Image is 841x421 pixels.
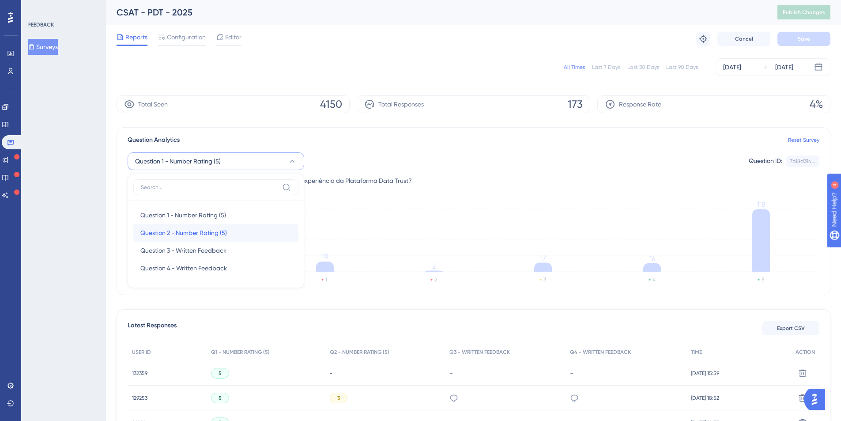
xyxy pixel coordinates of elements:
span: Question 3 - Written Feedback [140,245,226,256]
button: Question 3 - Written Feedback [133,242,298,259]
span: 129253 [132,394,147,402]
span: Question 1 - Number Rating (5) [135,156,221,167]
span: Latest Responses [128,320,177,336]
span: 132359 [132,370,147,377]
button: Save [777,32,830,46]
span: Q3 - WRITTEN FEEDBACK [449,349,510,356]
text: 4 [652,277,656,283]
span: Question 1 - Number Rating (5) [140,210,226,220]
div: All Times [564,64,585,71]
span: Question Analytics [128,135,180,145]
iframe: UserGuiding AI Assistant Launcher [804,386,830,413]
button: Question 1 - Number Rating (5) [128,152,304,170]
tspan: 118 [757,200,766,209]
span: [DATE] 18:52 [691,394,719,402]
span: TIME [691,349,702,356]
button: Question 1 - Number Rating (5) [133,206,298,224]
span: Q4 - WRITTEN FEEDBACK [570,349,631,356]
button: Surveys [28,39,58,55]
span: 4% [810,97,823,111]
button: Publish Changes [777,5,830,19]
tspan: 17 [540,254,546,262]
span: Export CSV [777,325,805,332]
span: [DATE] 15:59 [691,370,719,377]
tspan: 16 [649,254,655,263]
div: 4 [61,4,64,11]
div: [DATE] [723,62,741,72]
span: Total Responses [378,99,424,110]
div: CSAT - PDT - 2025 [117,6,755,19]
div: 7b18d314... [790,158,815,165]
button: Cancel [717,32,770,46]
button: Question 4 - Written Feedback [133,259,298,277]
div: [DATE] [775,62,793,72]
span: 5 [219,370,222,377]
span: Reports [125,32,147,42]
span: USER ID [132,349,151,356]
span: 5 [219,394,222,402]
span: - [330,370,332,377]
span: Response Rate [619,99,661,110]
span: Question 2 - Number Rating (5) [140,228,227,238]
span: Save [798,35,810,42]
span: Cancel [735,35,753,42]
div: Last 30 Days [627,64,659,71]
text: 5 [762,277,764,283]
text: 2 [434,277,437,283]
div: - [570,369,682,377]
span: 173 [568,97,583,111]
tspan: 2 [432,262,436,270]
span: 3 [337,394,340,402]
span: 4150 [320,97,342,111]
text: 1 [325,277,327,283]
span: Total Seen [138,99,168,110]
span: Question 4 - Written Feedback [140,263,227,273]
button: Export CSV [762,321,819,335]
input: Search... [141,184,279,191]
a: Reset Survey [788,137,819,144]
div: Question ID: [749,156,782,167]
tspan: 19 [322,253,328,261]
span: Need Help? [21,2,55,13]
div: FEEDBACK [28,21,54,28]
div: - [449,369,561,377]
div: Last 7 Days [592,64,620,71]
button: Question 2 - Number Rating (5) [133,224,298,242]
span: Editor [225,32,241,42]
span: Q2 - NUMBER RATING (5) [330,349,389,356]
div: Last 90 Days [666,64,698,71]
span: Q1 - NUMBER RATING (5) [211,349,270,356]
span: Publish Changes [783,9,825,16]
text: 3 [543,277,546,283]
span: Configuration [167,32,206,42]
span: ACTION [796,349,815,356]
